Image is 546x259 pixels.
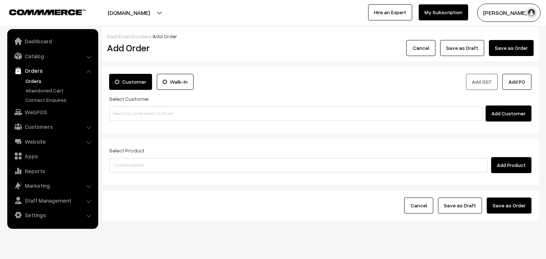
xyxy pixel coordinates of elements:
a: Orders [24,77,96,85]
a: Contact Enquires [24,96,96,104]
a: Staff Management [9,194,96,207]
a: Dashboard [9,35,96,48]
button: Cancel [406,40,435,56]
a: Marketing [9,179,96,192]
a: orders [135,33,151,39]
button: Save as Draft [440,40,484,56]
label: Customer [109,74,152,90]
a: Abandoned Cart [24,87,96,94]
a: Hire an Expert [368,4,412,20]
button: Cancel [404,198,433,214]
input: Search by name, email, or phone [109,106,482,121]
a: Orders [9,64,96,77]
span: Add Order [153,33,177,39]
button: Add PO [502,74,531,90]
label: Select Product [109,147,144,154]
a: Settings [9,208,96,222]
button: Save as Order [489,40,534,56]
button: [DOMAIN_NAME] [82,4,175,22]
label: Walk-In [157,74,194,90]
a: Apps [9,150,96,163]
a: COMMMERCE [9,7,73,16]
div: / / [107,32,534,40]
h2: Add Order [107,42,242,53]
a: Customers [9,120,96,133]
img: user [526,7,537,18]
button: [PERSON_NAME] s… [477,4,541,22]
a: Reports [9,164,96,178]
button: Save as Order [487,198,531,214]
a: WebPOS [9,105,96,119]
a: Website [9,135,96,148]
a: Dashboard [107,33,133,39]
a: My Subscription [419,4,468,20]
button: Save as Draft [438,198,482,214]
label: Select Customer [109,95,149,103]
button: Add Product [491,157,531,173]
button: Add Customer [486,105,531,121]
a: Catalog [9,49,96,63]
button: Add GST [466,74,498,90]
input: Type and Search [109,158,488,172]
img: COMMMERCE [9,9,85,15]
